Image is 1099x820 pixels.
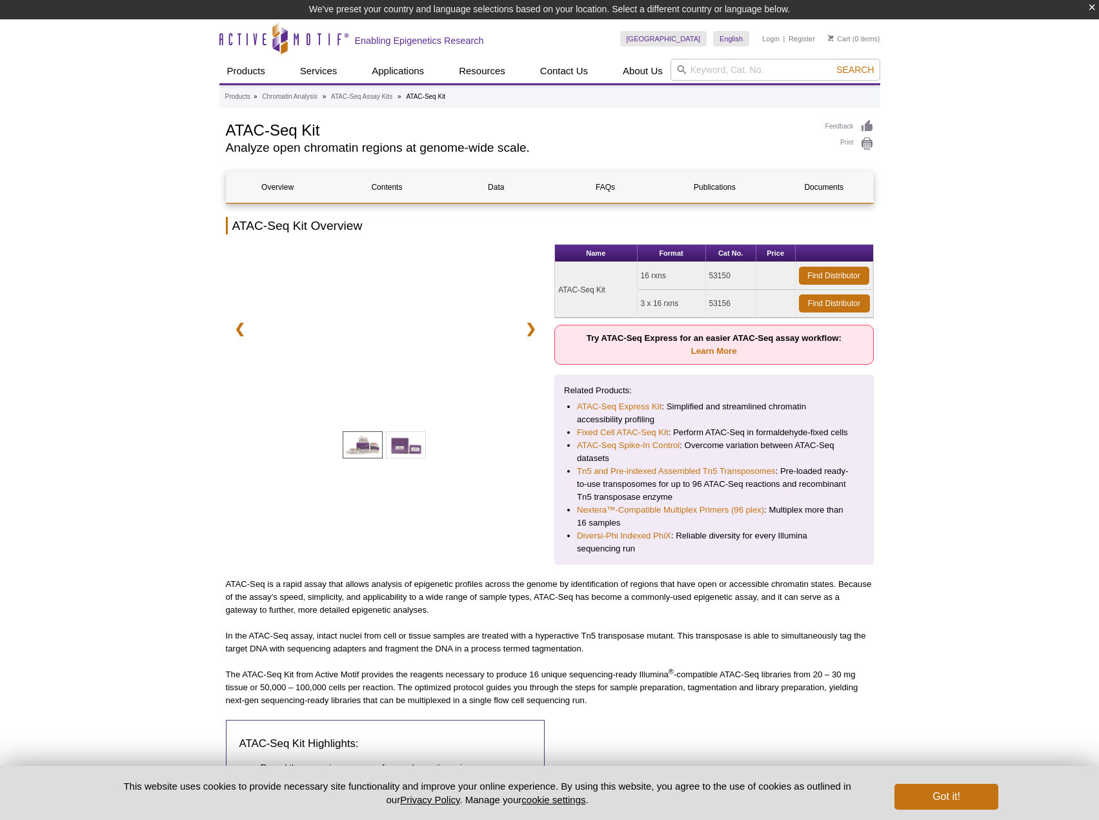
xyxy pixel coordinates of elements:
[783,31,785,46] li: |
[638,262,706,290] td: 16 rxns
[331,91,392,103] a: ATAC-Seq Assay Kits
[226,630,874,655] p: In the ATAC-Seq assay, intact nuclei from cell or tissue samples are treated with a hyperactive T...
[226,119,812,139] h1: ATAC-Seq Kit
[577,400,661,413] a: ATAC-Seq Express Kit
[555,245,638,262] th: Name
[669,668,674,675] sup: ®
[706,290,756,318] td: 53156
[577,400,851,426] li: : Simplified and streamlined chromatin accessibility profiling
[292,59,345,83] a: Services
[577,439,851,465] li: : Overcome variation between ATAC-Seq datasets
[227,172,329,203] a: Overview
[336,172,438,203] a: Contents
[638,245,706,262] th: Format
[226,217,874,234] h2: ATAC-Seq Kit Overview
[261,761,519,774] li: Reveal the genomic sequence of open chromatin regions
[836,65,874,75] span: Search
[638,290,706,318] td: 3 x 16 rxns
[226,142,812,154] h2: Analyze open chromatin regions at genome-wide scale.
[706,262,756,290] td: 53150
[577,504,851,529] li: : Multiplex more than 16 samples
[451,59,513,83] a: Resources
[254,93,257,100] li: »
[894,784,998,810] button: Got it!
[828,35,834,41] img: Your Cart
[577,465,776,478] a: Tn5 and Pre-indexed Assembled Tn5 Transposomes
[828,31,880,46] li: (0 items)
[832,64,878,76] button: Search
[577,426,669,439] a: Fixed Cell ATAC-Seq Kit
[521,794,585,805] button: cookie settings
[663,172,766,203] a: Publications
[670,59,880,81] input: Keyword, Cat. No.
[226,578,874,617] p: ATAC-Seq is a rapid assay that allows analysis of epigenetic profiles across the genome by identi...
[532,59,596,83] a: Contact Us
[445,172,547,203] a: Data
[400,794,459,805] a: Privacy Policy
[364,59,432,83] a: Applications
[262,91,318,103] a: Chromatin Analysis
[101,779,874,806] p: This website uses cookies to provide necessary site functionality and improve your online experie...
[713,31,749,46] a: English
[226,668,874,707] p: The ATAC-Seq Kit from Active Motif provides the reagents necessary to produce 16 unique sequencin...
[789,34,815,43] a: Register
[620,31,707,46] a: [GEOGRAPHIC_DATA]
[828,34,851,43] a: Cart
[799,267,869,285] a: Find Distributor
[554,172,656,203] a: FAQs
[756,245,796,262] th: Price
[587,333,842,356] strong: Try ATAC-Seq Express for an easier ATAC-Seq assay workflow:
[577,426,851,439] li: : Perform ATAC-Seq in formaldehyde-fixed cells
[517,314,545,343] a: ❯
[762,34,780,43] a: Login
[225,91,250,103] a: Products
[323,93,327,100] li: »
[615,59,670,83] a: About Us
[226,314,254,343] a: ❮
[239,736,532,752] h3: ATAC-Seq Kit Highlights:
[772,172,875,203] a: Documents
[577,504,764,517] a: Nextera™-Compatible Multiplex Primers (96 plex)
[577,529,851,555] li: : Reliable diversity for every Illumina sequencing run
[577,529,671,542] a: Diversi-Phi Indexed PhiX
[577,439,680,452] a: ATAC-Seq Spike-In Control
[406,93,445,100] li: ATAC-Seq Kit
[706,245,756,262] th: Cat No.
[691,346,737,356] a: Learn More
[825,137,874,151] a: Print
[564,384,864,397] p: Related Products:
[577,465,851,504] li: : Pre-loaded ready-to-use transposomes for up to 96 ATAC-Seq reactions and recombinant Tn5 transp...
[825,119,874,134] a: Feedback
[398,93,401,100] li: »
[799,294,870,313] a: Find Distributor
[355,35,484,46] h2: Enabling Epigenetics Research
[219,59,273,83] a: Products
[555,262,638,318] td: ATAC-Seq Kit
